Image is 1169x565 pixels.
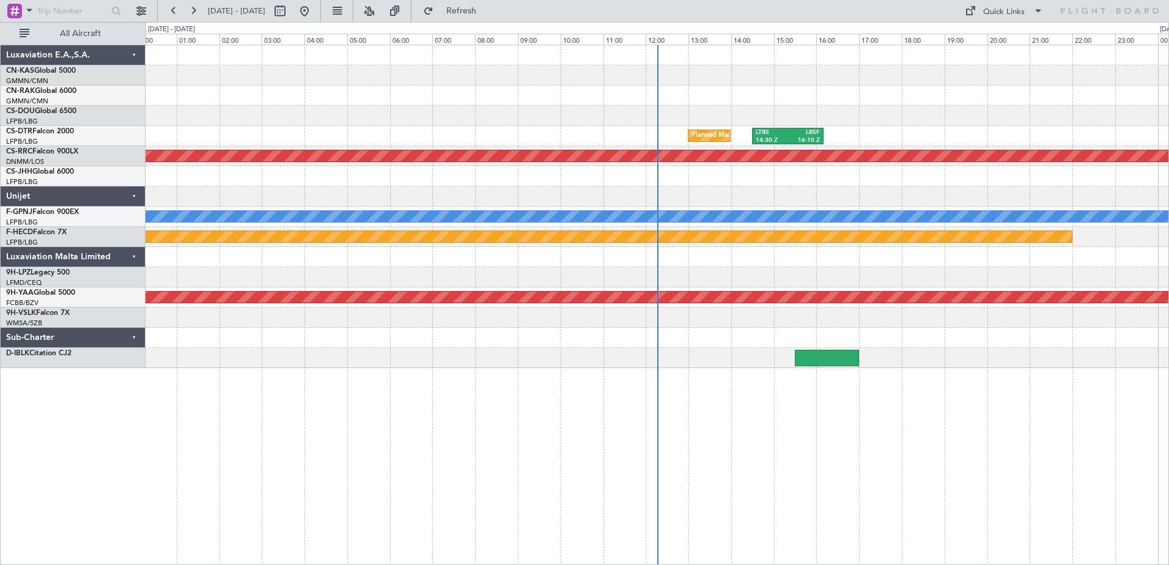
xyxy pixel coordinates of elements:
[6,128,32,135] span: CS-DTR
[731,34,774,45] div: 14:00
[6,97,48,106] a: GMMN/CMN
[6,289,34,297] span: 9H-YAA
[134,34,177,45] div: 00:00
[1072,34,1115,45] div: 22:00
[6,289,75,297] a: 9H-YAAGlobal 5000
[6,309,36,317] span: 9H-VSLK
[347,34,390,45] div: 05:00
[418,1,491,21] button: Refresh
[432,34,475,45] div: 07:00
[6,218,38,227] a: LFPB/LBG
[13,24,133,43] button: All Aircraft
[6,177,38,186] a: LFPB/LBG
[945,34,987,45] div: 19:00
[6,350,29,357] span: D-IBLK
[959,1,1049,21] button: Quick Links
[6,350,72,357] a: D-IBLKCitation CJ2
[6,157,44,166] a: DNMM/LOS
[177,34,219,45] div: 01:00
[987,34,1030,45] div: 20:00
[691,127,833,145] div: Planned Maint Mugla ([GEOGRAPHIC_DATA])
[6,128,74,135] a: CS-DTRFalcon 2000
[6,269,70,276] a: 9H-LPZLegacy 500
[774,34,817,45] div: 15:00
[6,67,34,75] span: CN-KAS
[6,148,78,155] a: CS-RRCFalcon 900LX
[436,7,487,15] span: Refresh
[6,168,74,175] a: CS-JHHGlobal 6000
[6,108,76,115] a: CS-DOUGlobal 6500
[6,238,38,247] a: LFPB/LBG
[6,108,35,115] span: CS-DOU
[6,319,42,328] a: WMSA/SZB
[208,6,265,17] span: [DATE] - [DATE]
[6,148,32,155] span: CS-RRC
[1115,34,1158,45] div: 23:00
[6,137,38,146] a: LFPB/LBG
[6,209,32,216] span: F-GPNJ
[475,34,518,45] div: 08:00
[37,2,108,20] input: Trip Number
[6,76,48,86] a: GMMN/CMN
[390,34,433,45] div: 06:00
[6,209,79,216] a: F-GPNJFalcon 900EX
[983,6,1025,18] div: Quick Links
[1030,34,1072,45] div: 21:00
[561,34,603,45] div: 10:00
[816,34,859,45] div: 16:00
[902,34,945,45] div: 18:00
[859,34,902,45] div: 17:00
[6,269,31,276] span: 9H-LPZ
[646,34,688,45] div: 12:00
[6,278,42,287] a: LFMD/CEQ
[6,229,67,236] a: F-HECDFalcon 7X
[6,117,38,126] a: LFPB/LBG
[6,229,33,236] span: F-HECD
[6,87,76,95] a: CN-RAKGlobal 6000
[518,34,561,45] div: 09:00
[6,298,39,308] a: FCBB/BZV
[6,87,35,95] span: CN-RAK
[787,128,819,137] div: LBSF
[6,168,32,175] span: CS-JHH
[603,34,646,45] div: 11:00
[219,34,262,45] div: 02:00
[304,34,347,45] div: 04:00
[6,67,76,75] a: CN-KASGlobal 5000
[787,136,819,145] div: 16:10 Z
[262,34,304,45] div: 03:00
[148,24,195,35] div: [DATE] - [DATE]
[32,29,129,38] span: All Aircraft
[756,128,787,137] div: LTBS
[688,34,731,45] div: 13:00
[6,309,70,317] a: 9H-VSLKFalcon 7X
[756,136,787,145] div: 14:30 Z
